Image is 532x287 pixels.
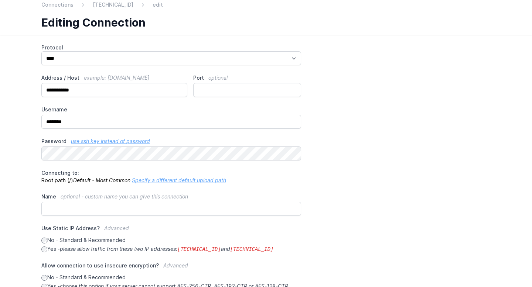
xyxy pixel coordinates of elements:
code: [TECHNICAL_ID] [177,246,221,252]
input: Yes -please allow traffic from these two IP addresses:[TECHNICAL_ID]and[TECHNICAL_ID] [41,246,47,252]
label: No - Standard & Recommended [41,274,301,281]
a: Connections [41,1,74,8]
label: Allow connection to use insecure encryption? [41,262,301,274]
label: Yes - [41,245,301,253]
a: [TECHNICAL_ID] [93,1,133,8]
code: [TECHNICAL_ID] [230,246,274,252]
span: Advanced [163,262,188,269]
label: Port [193,74,301,82]
a: use ssh key instead of password [71,138,150,144]
label: Protocol [41,44,301,51]
span: Connecting to: [41,170,79,176]
label: Username [41,106,301,113]
a: Specify a different default upload path [132,177,226,183]
label: Name [41,193,301,200]
span: optional - custom name you can give this connection [61,193,188,200]
label: Address / Host [41,74,187,82]
label: Password [41,138,301,145]
span: edit [153,1,163,8]
span: example: [DOMAIN_NAME] [84,75,149,81]
i: please allow traffic from these two IP addresses: and [60,246,273,252]
i: Default - Most Common [73,177,130,183]
label: Use Static IP Address? [41,225,301,236]
label: No - Standard & Recommended [41,236,301,244]
p: Root path (/) [41,169,301,184]
input: No - Standard & Recommended [41,275,47,281]
input: No - Standard & Recommended [41,238,47,243]
span: optional [208,75,228,81]
nav: Breadcrumb [41,1,491,13]
h1: Editing Connection [41,16,485,29]
span: Advanced [104,225,129,231]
